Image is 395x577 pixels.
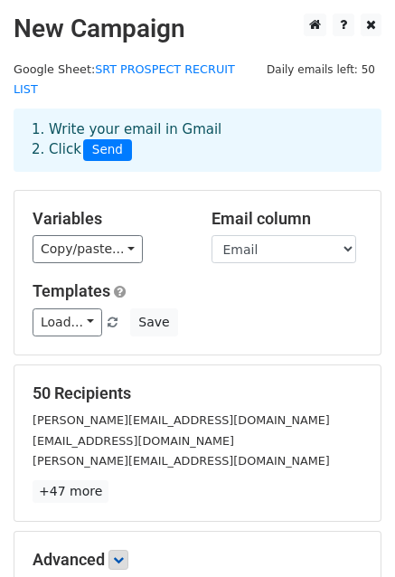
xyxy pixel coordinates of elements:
a: Load... [33,308,102,336]
h5: Advanced [33,550,362,570]
span: Send [83,139,132,161]
h5: Email column [212,209,363,229]
small: [EMAIL_ADDRESS][DOMAIN_NAME] [33,434,234,448]
div: 1. Write your email in Gmail 2. Click [18,119,377,161]
a: Daily emails left: 50 [260,62,381,76]
a: Copy/paste... [33,235,143,263]
h5: Variables [33,209,184,229]
small: [PERSON_NAME][EMAIL_ADDRESS][DOMAIN_NAME] [33,454,330,468]
span: Daily emails left: 50 [260,60,381,80]
a: Templates [33,281,110,300]
small: Google Sheet: [14,62,235,97]
iframe: Chat Widget [305,490,395,577]
a: SRT PROSPECT RECRUIT LIST [14,62,235,97]
button: Save [130,308,177,336]
small: [PERSON_NAME][EMAIL_ADDRESS][DOMAIN_NAME] [33,413,330,427]
h2: New Campaign [14,14,381,44]
a: +47 more [33,480,108,503]
h5: 50 Recipients [33,383,362,403]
